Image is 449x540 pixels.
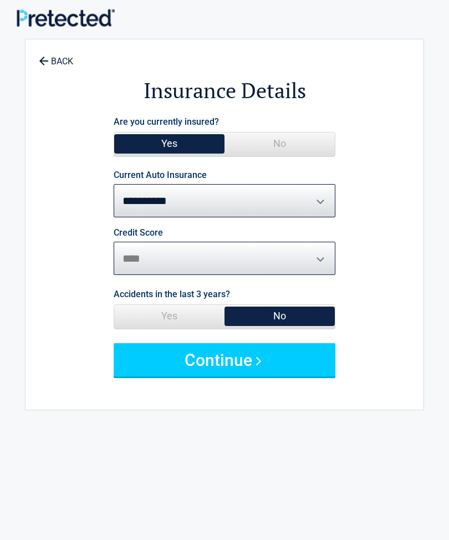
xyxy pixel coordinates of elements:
a: BACK [37,47,75,66]
button: Continue [114,343,335,376]
span: No [225,305,335,327]
h2: Insurance Details [31,77,418,105]
span: Yes [114,133,225,155]
span: Yes [114,305,225,327]
span: No [225,133,335,155]
img: Main Logo [17,9,115,27]
label: Are you currently insured? [114,114,219,129]
label: Current Auto Insurance [114,171,207,180]
label: Accidents in the last 3 years? [114,287,230,302]
label: Credit Score [114,228,163,237]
